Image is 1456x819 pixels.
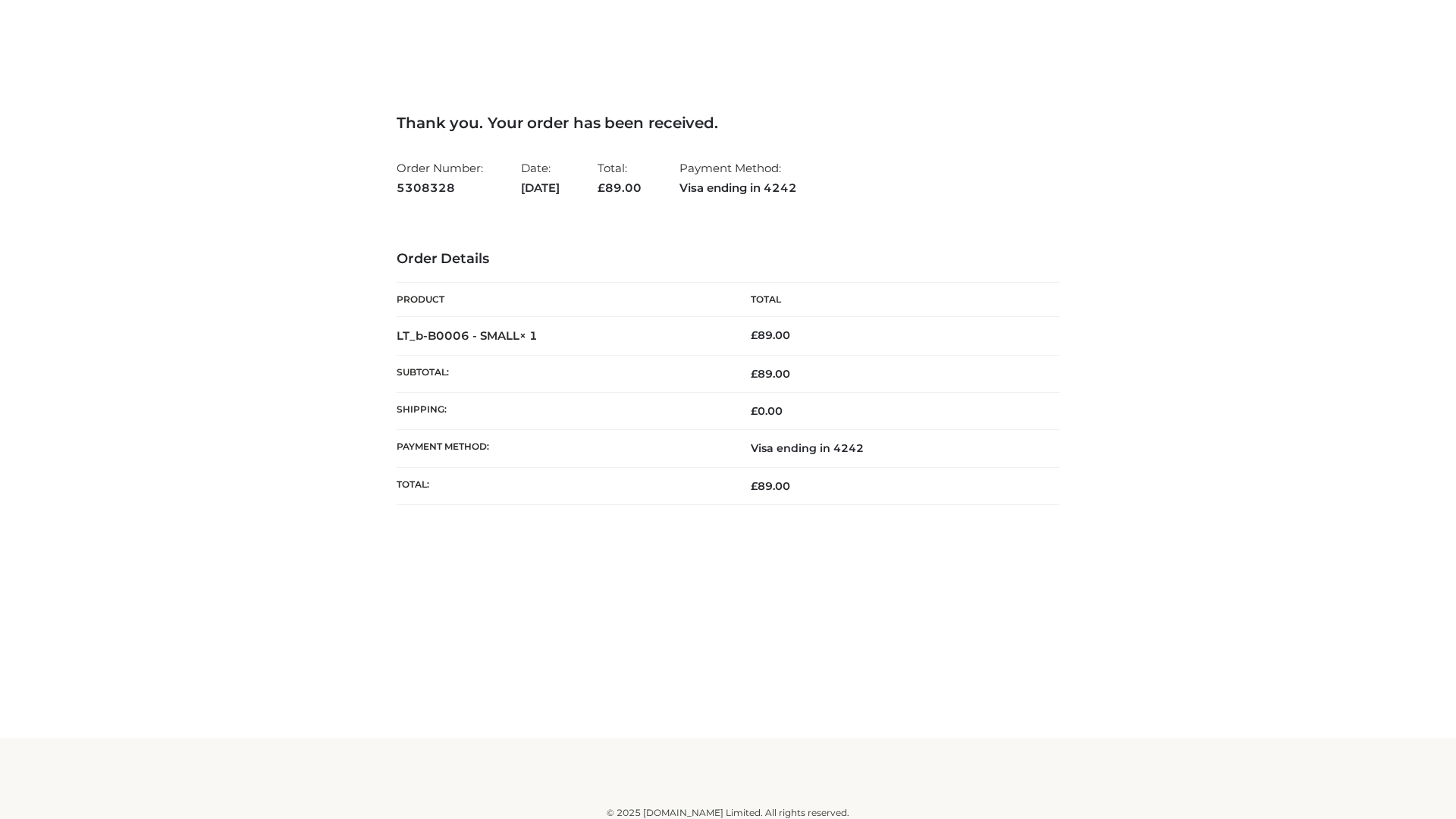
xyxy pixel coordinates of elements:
strong: Visa ending in 4242 [679,178,797,198]
span: £ [598,180,605,195]
th: Payment method: [397,430,728,467]
td: Visa ending in 4242 [728,430,1059,467]
bdi: 89.00 [751,328,790,342]
th: Total: [397,467,728,504]
strong: LT_b-B0006 - SMALL [397,328,538,343]
li: Order Number: [397,155,483,201]
li: Total: [598,155,642,201]
span: £ [751,367,758,381]
th: Subtotal: [397,355,728,392]
th: Product [397,283,728,317]
span: £ [751,404,758,418]
span: 89.00 [751,479,790,493]
span: 89.00 [598,180,642,195]
strong: × 1 [519,328,538,343]
span: £ [751,328,758,342]
h3: Thank you. Your order has been received. [397,114,1059,132]
span: £ [751,479,758,493]
strong: [DATE] [521,178,560,198]
th: Shipping: [397,393,728,430]
li: Payment Method: [679,155,797,201]
li: Date: [521,155,560,201]
span: 89.00 [751,367,790,381]
h3: Order Details [397,251,1059,268]
strong: 5308328 [397,178,483,198]
bdi: 0.00 [751,404,783,418]
th: Total [728,283,1059,317]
